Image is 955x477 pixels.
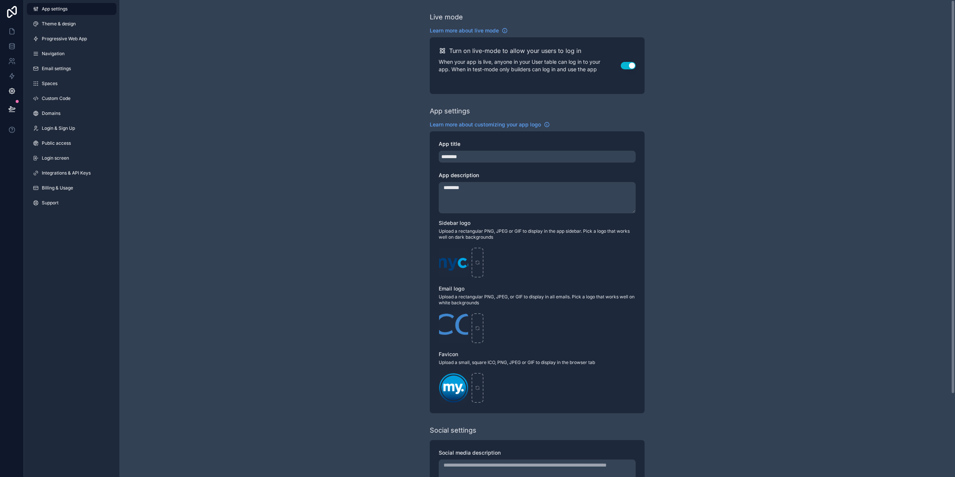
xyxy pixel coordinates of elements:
span: Login & Sign Up [42,125,75,131]
span: Support [42,200,59,206]
div: Live mode [430,12,463,22]
h2: Turn on live-mode to allow your users to log in [449,46,581,55]
a: Custom Code [27,92,116,104]
a: Billing & Usage [27,182,116,194]
span: Favicon [439,351,458,357]
a: Login screen [27,152,116,164]
span: Theme & design [42,21,76,27]
span: Integrations & API Keys [42,170,91,176]
span: Upload a small, square ICO, PNG, JPEG or GIF to display in the browser tab [439,360,636,365]
span: App description [439,172,479,178]
a: Integrations & API Keys [27,167,116,179]
span: Email logo [439,285,464,292]
span: Sidebar logo [439,220,470,226]
a: Support [27,197,116,209]
span: Email settings [42,66,71,72]
span: Social media description [439,449,501,456]
span: Navigation [42,51,65,57]
a: Domains [27,107,116,119]
a: Progressive Web App [27,33,116,45]
a: Spaces [27,78,116,90]
a: Learn more about customizing your app logo [430,121,550,128]
span: Billing & Usage [42,185,73,191]
p: When your app is live, anyone in your User table can log in to your app. When in test-mode only b... [439,58,621,73]
a: App settings [27,3,116,15]
a: Login & Sign Up [27,122,116,134]
div: App settings [430,106,470,116]
div: Social settings [430,425,476,436]
span: Login screen [42,155,69,161]
a: Email settings [27,63,116,75]
span: Spaces [42,81,57,87]
span: Learn more about live mode [430,27,499,34]
span: App settings [42,6,68,12]
a: Learn more about live mode [430,27,508,34]
span: App title [439,141,460,147]
span: Progressive Web App [42,36,87,42]
a: Theme & design [27,18,116,30]
span: Custom Code [42,95,71,101]
span: Learn more about customizing your app logo [430,121,541,128]
span: Upload a rectangular PNG, JPEG or GIF to display in the app sidebar. Pick a logo that works well ... [439,228,636,240]
span: Upload a rectangular PNG, JPEG, or GIF to display in all emails. Pick a logo that works well on w... [439,294,636,306]
span: Domains [42,110,60,116]
span: Public access [42,140,71,146]
a: Public access [27,137,116,149]
a: Navigation [27,48,116,60]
